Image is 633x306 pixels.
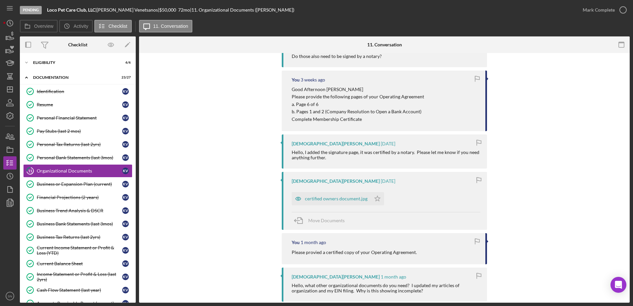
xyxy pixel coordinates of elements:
[3,289,17,303] button: SN
[37,195,122,200] div: Financial Projections (2 years)
[33,76,114,79] div: Documentation
[23,164,132,178] a: 11Organizational DocumentsKV
[23,283,132,297] a: Cash Flow Statement (last year)KV
[301,77,325,82] time: 2025-08-12 17:29
[94,20,132,32] button: Checklist
[47,7,97,13] div: |
[23,217,132,230] a: Business Bank Statements (last 3mos)KV
[20,20,58,32] button: Overview
[23,138,132,151] a: Personal Tax Returns (last 2yrs)KV
[292,283,480,293] div: Hello, what other organizational documents do you need? I updated my articles of organization and...
[37,208,122,213] div: Business Trend Analysis & DSCR
[122,234,129,240] div: K V
[37,142,122,147] div: Personal Tax Returns (last 2yrs)
[292,178,380,184] div: [DEMOGRAPHIC_DATA][PERSON_NAME]
[28,169,32,173] tspan: 11
[381,141,395,146] time: 2025-08-07 14:14
[68,42,87,47] div: Checklist
[301,240,326,245] time: 2025-07-30 18:03
[8,294,12,298] text: SN
[381,178,395,184] time: 2025-08-07 14:12
[122,274,129,280] div: K V
[292,240,300,245] div: You
[139,20,193,32] button: 11. Conversation
[37,128,122,134] div: Pay Stubs (last 2 mos)
[122,194,129,201] div: K V
[367,42,402,47] div: 11. Conversation
[292,93,424,100] p: Please provide the following pages of your Operating Agreement
[37,301,122,306] div: Accounts Receivable Report (current)
[153,24,188,29] label: 11. Conversation
[47,7,95,13] b: Loco Pet Care Club, LLC
[37,245,122,256] div: Current Income Statement or Profit & Loss (YTD)
[292,86,424,93] p: Good Afternoon [PERSON_NAME]
[37,261,122,266] div: Current Balance Sheet
[34,24,53,29] label: Overview
[23,191,132,204] a: Financial Projections (2 years)KV
[292,54,382,59] div: Do those also need to be signed by a notary?
[37,181,122,187] div: Business or Expansion Plan (current)
[23,244,132,257] a: Current Income Statement or Profit & Loss (YTD)KV
[122,115,129,121] div: K V
[122,247,129,254] div: K V
[122,101,129,108] div: K V
[292,212,351,229] button: Move Documents
[292,108,424,115] p: b. Pages 1 and 2 (Company Resolution to Open a Bank Account)
[610,277,626,293] div: Open Intercom Messenger
[33,61,114,65] div: Eligibility
[37,155,122,160] div: Personal Bank Statements (last 3mos)
[292,101,424,108] p: a. Page 6 of 6
[37,102,122,107] div: Resume
[122,181,129,187] div: K V
[292,192,384,205] button: certified owners document.jpg
[178,7,190,13] div: 72 mo
[122,287,129,293] div: K V
[23,257,132,270] a: Current Balance SheetKV
[37,221,122,227] div: Business Bank Statements (last 3mos)
[305,196,367,201] div: certified owners document.jpg
[23,125,132,138] a: Pay Stubs (last 2 mos)KV
[119,61,131,65] div: 6 / 6
[37,272,122,282] div: Income Statement or Profit & Loss (last 2yrs)
[122,154,129,161] div: K V
[190,7,294,13] div: | 11. Organizational Documents ([PERSON_NAME])
[37,89,122,94] div: Identification
[583,3,615,17] div: Mark Complete
[23,204,132,217] a: Business Trend Analysis & DSCRKV
[23,151,132,164] a: Personal Bank Statements (last 3mos)KV
[37,168,122,174] div: Organizational Documents
[122,128,129,134] div: K V
[37,287,122,293] div: Cash Flow Statement (last year)
[23,270,132,283] a: Income Statement or Profit & Loss (last 2yrs)KV
[576,3,630,17] button: Mark Complete
[97,7,159,13] div: [PERSON_NAME] Venetsanos |
[292,249,417,256] p: Please provied a certified copy of your Operating Agreement.
[381,274,406,280] time: 2025-07-26 00:17
[122,207,129,214] div: K V
[292,150,480,160] div: Hello, I added the signature page, it was certified by a notary. Please let me know if you need a...
[122,141,129,148] div: K V
[20,6,42,14] div: Pending
[23,98,132,111] a: ResumeKV
[292,116,424,123] p: Complete Membership Certificate
[119,76,131,79] div: 23 / 27
[308,218,345,223] span: Move Documents
[59,20,92,32] button: Activity
[23,230,132,244] a: Business Tax Returns (last 2yrs)KV
[122,221,129,227] div: K V
[159,7,176,13] span: $50,000
[37,115,122,121] div: Personal Financial Statement
[292,274,380,280] div: [DEMOGRAPHIC_DATA][PERSON_NAME]
[122,168,129,174] div: K V
[23,178,132,191] a: Business or Expansion Plan (current)KV
[37,234,122,240] div: Business Tax Returns (last 2yrs)
[23,111,132,125] a: Personal Financial StatementKV
[73,24,88,29] label: Activity
[292,77,300,82] div: You
[122,88,129,95] div: K V
[292,141,380,146] div: [DEMOGRAPHIC_DATA][PERSON_NAME]
[109,24,127,29] label: Checklist
[122,260,129,267] div: K V
[23,85,132,98] a: IdentificationKV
